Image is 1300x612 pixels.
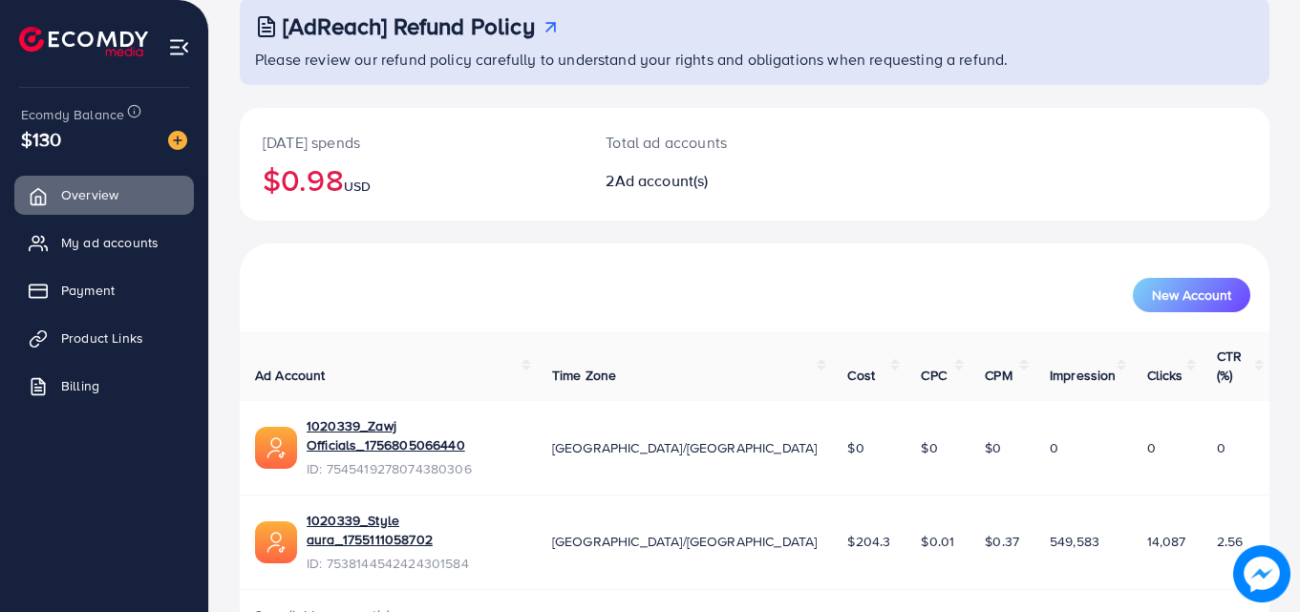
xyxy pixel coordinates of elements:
[255,521,297,563] img: ic-ads-acc.e4c84228.svg
[255,427,297,469] img: ic-ads-acc.e4c84228.svg
[14,271,194,309] a: Payment
[985,438,1001,457] span: $0
[1050,438,1058,457] span: 0
[1152,288,1231,302] span: New Account
[847,366,875,385] span: Cost
[606,172,818,190] h2: 2
[1050,532,1099,551] span: 549,583
[552,438,818,457] span: [GEOGRAPHIC_DATA]/[GEOGRAPHIC_DATA]
[985,532,1019,551] span: $0.37
[21,105,124,124] span: Ecomdy Balance
[61,185,118,204] span: Overview
[921,438,937,457] span: $0
[21,125,62,153] span: $130
[1217,347,1242,385] span: CTR (%)
[255,366,326,385] span: Ad Account
[61,328,143,348] span: Product Links
[255,48,1258,71] p: Please review our refund policy carefully to understand your rights and obligations when requesti...
[307,511,522,550] a: 1020339_Style aura_1755111058702
[1147,532,1186,551] span: 14,087
[263,131,560,154] p: [DATE] spends
[921,366,946,385] span: CPC
[847,532,890,551] span: $204.3
[19,27,148,56] img: logo
[14,367,194,405] a: Billing
[344,177,371,196] span: USD
[283,12,535,40] h3: [AdReach] Refund Policy
[1147,438,1156,457] span: 0
[307,416,522,455] a: 1020339_Zawj Officials_1756805066440
[307,459,522,478] span: ID: 7545419278074380306
[307,554,522,573] span: ID: 7538144542424301584
[1133,278,1250,312] button: New Account
[552,532,818,551] span: [GEOGRAPHIC_DATA]/[GEOGRAPHIC_DATA]
[985,366,1012,385] span: CPM
[61,376,99,395] span: Billing
[847,438,863,457] span: $0
[1233,545,1290,602] img: image
[14,223,194,262] a: My ad accounts
[61,233,159,252] span: My ad accounts
[921,532,954,551] span: $0.01
[263,161,560,198] h2: $0.98
[1147,366,1183,385] span: Clicks
[1217,532,1244,551] span: 2.56
[168,36,190,58] img: menu
[606,131,818,154] p: Total ad accounts
[14,319,194,357] a: Product Links
[61,281,115,300] span: Payment
[615,170,709,191] span: Ad account(s)
[1050,366,1117,385] span: Impression
[552,366,616,385] span: Time Zone
[14,176,194,214] a: Overview
[168,131,187,150] img: image
[1217,438,1225,457] span: 0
